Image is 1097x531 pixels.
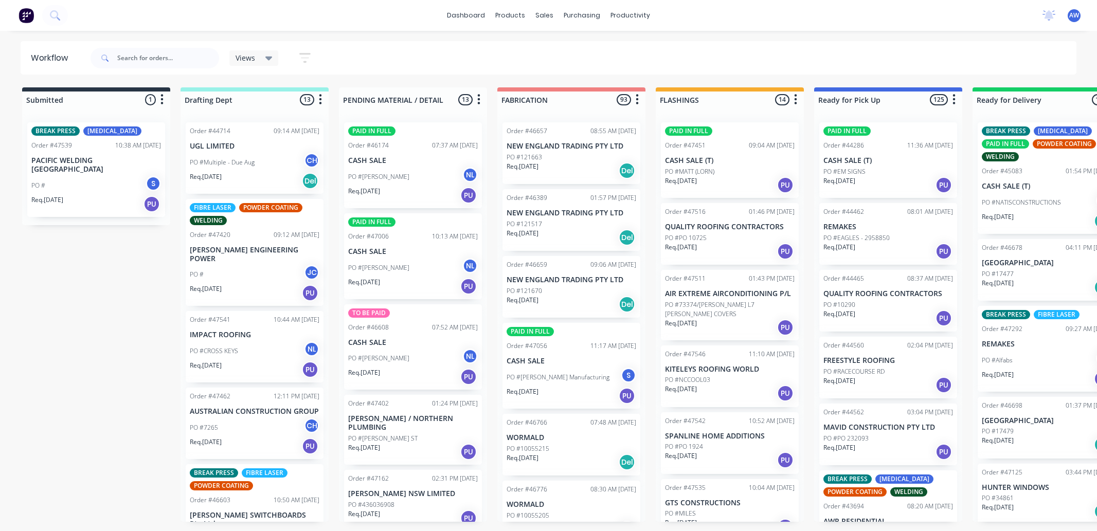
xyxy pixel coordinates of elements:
[502,414,640,475] div: Order #4676607:48 AM [DATE]WORMALDPO #10055215Req.[DATE]Del
[507,193,547,203] div: Order #46389
[460,510,477,526] div: PU
[507,418,547,427] div: Order #46766
[982,493,1014,503] p: PO #34861
[605,8,655,23] div: productivity
[665,300,795,319] p: PO #73374/[PERSON_NAME] L7 [PERSON_NAME] COVERS
[507,229,538,238] p: Req. [DATE]
[31,126,80,136] div: BREAK PRESS
[590,126,636,136] div: 08:55 AM [DATE]
[190,230,230,240] div: Order #47420
[982,356,1013,365] p: PO #Alfabs
[348,172,409,181] p: PO #[PERSON_NAME]
[462,349,478,364] div: NL
[502,189,640,251] div: Order #4638901:57 PM [DATE]NEW ENGLAND TRADING PTY LTDPO #121517Req.[DATE]Del
[190,270,204,279] p: PO #
[661,345,799,407] div: Order #4754611:10 AM [DATE]KITELEYS ROOFING WORLDPO #NCCOOL03Req.[DATE]PU
[907,141,953,150] div: 11:36 AM [DATE]
[502,256,640,318] div: Order #4665909:06 AM [DATE]NEW ENGLAND TRADING PTY LTDPO #121670Req.[DATE]Del
[665,289,795,298] p: AIR EXTREME AIRCONDITIONING P/L
[190,246,319,263] p: [PERSON_NAME] ENGINEERING POWER
[442,8,490,23] a: dashboard
[819,337,957,398] div: Order #4456002:04 PM [DATE]FREESTYLE ROOFINGPO #RACECOURSE RDReq.[DATE]PU
[432,232,478,241] div: 10:13 AM [DATE]
[982,310,1030,319] div: BREAK PRESS
[936,243,952,260] div: PU
[665,365,795,374] p: KITELEYS ROOFING WORLD
[665,126,712,136] div: PAID IN FULL
[665,207,706,216] div: Order #47516
[590,418,636,427] div: 07:48 AM [DATE]
[507,357,636,365] p: CASH SALE
[777,177,794,193] div: PU
[348,308,390,318] div: TO BE PAID
[890,487,927,497] div: WELDING
[490,8,530,23] div: products
[462,167,478,182] div: NL
[302,173,318,189] div: Del
[190,423,218,432] p: PO #7265
[190,331,319,339] p: IMPACT ROOFING
[507,126,547,136] div: Order #46657
[819,404,957,465] div: Order #4456203:04 PM [DATE]MAVID CONSTRUCTION PTY LTDPO #PO 232093Req.[DATE]PU
[530,8,559,23] div: sales
[982,503,1014,512] p: Req. [DATE]
[982,436,1014,445] p: Req. [DATE]
[749,207,795,216] div: 01:46 PM [DATE]
[27,122,165,217] div: BREAK PRESS[MEDICAL_DATA]Order #4753910:38 AM [DATE]PACIFIC WELDING [GEOGRAPHIC_DATA]PO #SReq.[DA...
[348,247,478,256] p: CASH SALE
[619,454,635,470] div: Del
[823,167,866,176] p: PO #EM SIGNS
[665,432,795,441] p: SPANLINE HOME ADDITIONS
[982,152,1019,161] div: WELDING
[819,203,957,265] div: Order #4446208:01 AM [DATE]REMAKESPO #EAGLES - 2958850Req.[DATE]PU
[665,223,795,231] p: QUALITY ROOFING CONTRACTORS
[348,474,389,483] div: Order #47162
[143,196,160,212] div: PU
[936,377,952,393] div: PU
[665,509,696,518] p: PO #MILES
[348,354,409,363] p: PO #[PERSON_NAME]
[460,369,477,385] div: PU
[460,187,477,204] div: PU
[982,139,1029,149] div: PAID IN FULL
[432,323,478,332] div: 07:52 AM [DATE]
[507,142,636,151] p: NEW ENGLAND TRADING PTY LTD
[907,207,953,216] div: 08:01 AM [DATE]
[819,270,957,332] div: Order #4446508:37 AM [DATE]QUALITY ROOFING CONTRACTORSPO #10290Req.[DATE]PU
[823,356,953,365] p: FREESTYLE ROOFING
[117,48,219,68] input: Search for orders...
[507,219,542,229] p: PO #121517
[302,438,318,454] div: PU
[302,361,318,378] div: PU
[749,483,795,492] div: 10:04 AM [DATE]
[507,511,549,520] p: PO #10055205
[190,407,319,416] p: AUSTRALIAN CONSTRUCTION GROUP
[19,8,34,23] img: Factory
[344,395,482,465] div: Order #4740201:24 PM [DATE][PERSON_NAME] / NORTHERN PLUMBINGPO #[PERSON_NAME] STReq.[DATE]PU
[190,392,230,401] div: Order #47462
[661,203,799,265] div: Order #4751601:46 PM [DATE]QUALITY ROOFING CONTRACTORSPO #PO 10725Req.[DATE]PU
[823,274,864,283] div: Order #44465
[432,474,478,483] div: 02:31 PM [DATE]
[590,193,636,203] div: 01:57 PM [DATE]
[823,207,864,216] div: Order #44462
[665,451,697,461] p: Req. [DATE]
[823,300,855,309] p: PO #10290
[819,122,957,198] div: PAID IN FULLOrder #4428611:36 AM [DATE]CASH SALE (T)PO #EM SIGNSReq.[DATE]PU
[665,156,795,165] p: CASH SALE (T)
[665,375,710,384] p: PO #NCCOOL03
[186,388,323,459] div: Order #4746212:11 PM [DATE]AUSTRALIAN CONSTRUCTION GROUPPO #7265CHReq.[DATE]PU
[507,485,547,494] div: Order #46776
[823,141,864,150] div: Order #44286
[190,468,238,478] div: BREAK PRESS
[190,142,319,151] p: UGL LIMITED
[749,141,795,150] div: 09:04 AM [DATE]
[460,278,477,295] div: PU
[239,203,302,212] div: POWDER COATING
[507,387,538,396] p: Req. [DATE]
[274,392,319,401] div: 12:11 PM [DATE]
[190,216,227,225] div: WELDING
[559,8,605,23] div: purchasing
[749,274,795,283] div: 01:43 PM [DATE]
[777,452,794,468] div: PU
